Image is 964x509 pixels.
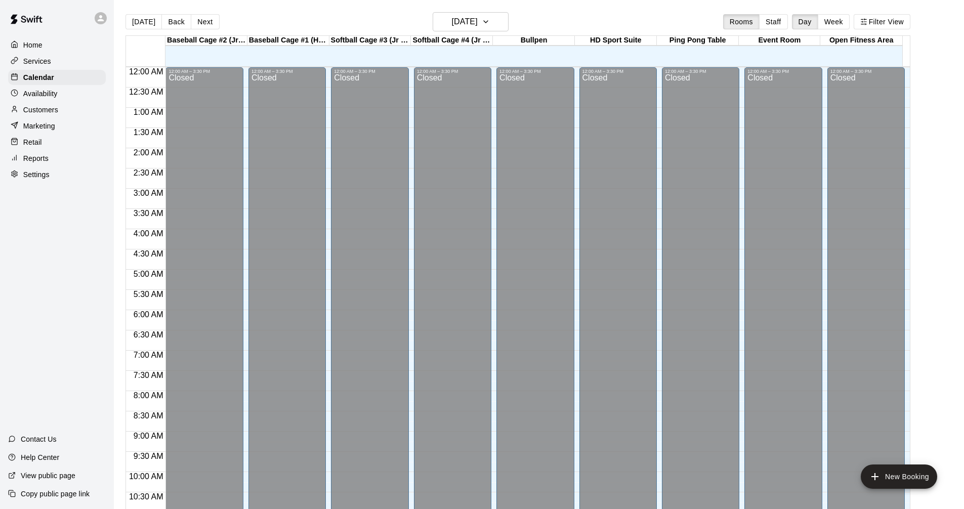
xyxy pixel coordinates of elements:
[131,148,166,157] span: 2:00 AM
[23,40,43,50] p: Home
[131,270,166,278] span: 5:00 AM
[499,69,571,74] div: 12:00 AM – 3:30 PM
[131,209,166,218] span: 3:30 AM
[127,88,166,96] span: 12:30 AM
[131,351,166,359] span: 7:00 AM
[23,153,49,163] p: Reports
[854,14,910,29] button: Filter View
[131,108,166,116] span: 1:00 AM
[575,36,657,46] div: HD Sport Suite
[131,452,166,460] span: 9:30 AM
[127,67,166,76] span: 12:00 AM
[252,69,323,74] div: 12:00 AM – 3:30 PM
[830,69,902,74] div: 12:00 AM – 3:30 PM
[191,14,219,29] button: Next
[131,411,166,420] span: 8:30 AM
[657,36,739,46] div: Ping Pong Table
[131,189,166,197] span: 3:00 AM
[131,391,166,400] span: 8:00 AM
[169,69,240,74] div: 12:00 AM – 3:30 PM
[334,69,405,74] div: 12:00 AM – 3:30 PM
[8,102,106,117] a: Customers
[165,36,247,46] div: Baseball Cage #2 (Jr Hack Attack)
[8,135,106,150] a: Retail
[417,69,488,74] div: 12:00 AM – 3:30 PM
[818,14,850,29] button: Week
[21,434,57,444] p: Contact Us
[127,472,166,481] span: 10:00 AM
[23,89,58,99] p: Availability
[23,105,58,115] p: Customers
[23,72,54,82] p: Calendar
[792,14,818,29] button: Day
[131,310,166,319] span: 6:00 AM
[8,70,106,85] a: Calendar
[759,14,788,29] button: Staff
[8,167,106,182] a: Settings
[125,14,162,29] button: [DATE]
[329,36,411,46] div: Softball Cage #3 (Jr Hack Attack)
[23,137,42,147] p: Retail
[21,471,75,481] p: View public page
[747,69,819,74] div: 12:00 AM – 3:30 PM
[131,432,166,440] span: 9:00 AM
[23,121,55,131] p: Marketing
[131,249,166,258] span: 4:30 AM
[23,56,51,66] p: Services
[23,169,50,180] p: Settings
[820,36,902,46] div: Open Fitness Area
[127,492,166,501] span: 10:30 AM
[493,36,575,46] div: Bullpen
[8,37,106,53] a: Home
[433,12,509,31] button: [DATE]
[452,15,478,29] h6: [DATE]
[131,128,166,137] span: 1:30 AM
[8,86,106,101] a: Availability
[161,14,191,29] button: Back
[247,36,329,46] div: Baseball Cage #1 (Hack Attack)
[131,330,166,339] span: 6:30 AM
[582,69,654,74] div: 12:00 AM – 3:30 PM
[131,371,166,379] span: 7:30 AM
[21,489,90,499] p: Copy public page link
[8,151,106,166] a: Reports
[131,290,166,299] span: 5:30 AM
[739,36,821,46] div: Event Room
[411,36,493,46] div: Softball Cage #4 (Jr Hack Attack)
[8,118,106,134] a: Marketing
[8,54,106,69] a: Services
[665,69,736,74] div: 12:00 AM – 3:30 PM
[21,452,59,462] p: Help Center
[723,14,760,29] button: Rooms
[131,168,166,177] span: 2:30 AM
[131,229,166,238] span: 4:00 AM
[861,464,937,489] button: add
